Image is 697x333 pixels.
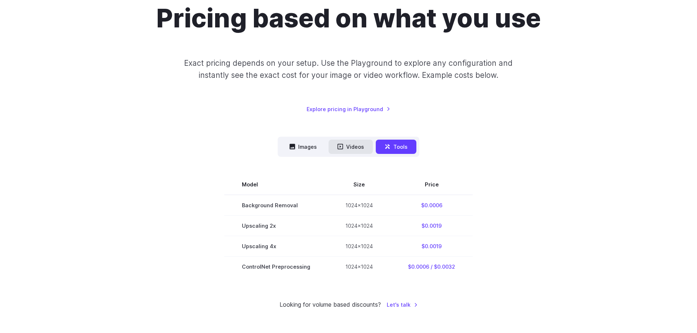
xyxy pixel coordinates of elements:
td: $0.0019 [390,236,473,256]
small: Looking for volume based discounts? [280,300,381,310]
p: Exact pricing depends on your setup. Use the Playground to explore any configuration and instantl... [170,57,527,82]
button: Images [281,140,326,154]
td: 1024x1024 [328,236,390,256]
th: Size [328,174,390,195]
button: Videos [329,140,373,154]
td: ControlNet Preprocessing [224,256,328,277]
td: 1024x1024 [328,195,390,216]
td: $0.0019 [390,215,473,236]
td: Upscaling 4x [224,236,328,256]
button: Tools [376,140,416,154]
td: $0.0006 / $0.0032 [390,256,473,277]
th: Model [224,174,328,195]
td: $0.0006 [390,195,473,216]
h1: Pricing based on what you use [156,3,541,34]
a: Let's talk [387,300,418,309]
a: Explore pricing in Playground [307,105,390,113]
td: 1024x1024 [328,215,390,236]
th: Price [390,174,473,195]
td: Upscaling 2x [224,215,328,236]
td: 1024x1024 [328,256,390,277]
td: Background Removal [224,195,328,216]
